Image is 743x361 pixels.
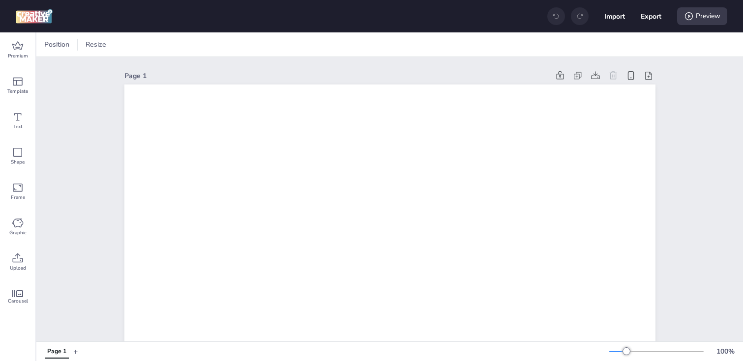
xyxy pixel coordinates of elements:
span: Carousel [8,297,28,305]
button: Export [641,6,661,27]
span: Premium [8,52,28,60]
span: Resize [84,39,108,50]
div: 100 % [713,346,737,357]
span: Position [42,39,71,50]
div: Page 1 [124,71,549,81]
span: Template [7,87,28,95]
img: logo Creative Maker [16,9,53,24]
div: Tabs [40,343,73,360]
span: Text [13,123,23,131]
span: Frame [11,194,25,201]
button: + [73,343,78,360]
div: Page 1 [47,347,66,356]
span: Upload [10,264,26,272]
span: Shape [11,158,25,166]
button: Import [604,6,625,27]
div: Preview [677,7,727,25]
span: Graphic [9,229,27,237]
